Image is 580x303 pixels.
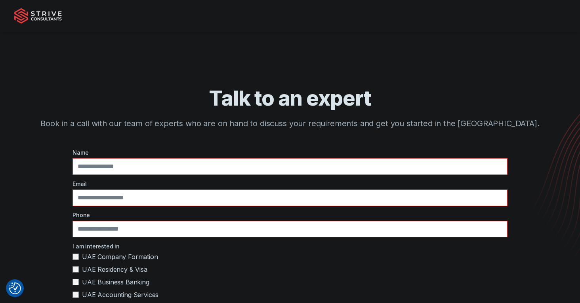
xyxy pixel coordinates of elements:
[82,277,149,287] span: UAE Business Banking
[82,265,147,274] span: UAE Residency & Visa
[14,8,62,24] img: Strive Consultants
[36,117,544,129] p: Book in a call with our team of experts who are on hand to discuss your requirements and get you ...
[72,180,507,188] label: Email
[82,290,158,299] span: UAE Accounting Services
[36,85,544,111] h1: Talk to an expert
[72,266,79,273] input: UAE Residency & Visa
[72,211,507,219] label: Phone
[72,292,79,298] input: UAE Accounting Services
[72,279,79,285] input: UAE Business Banking
[9,282,21,294] button: Consent Preferences
[9,282,21,294] img: Revisit consent button
[72,148,507,157] label: Name
[72,242,507,250] label: I am interested in
[82,252,158,261] span: UAE Company Formation
[72,254,79,260] input: UAE Company Formation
